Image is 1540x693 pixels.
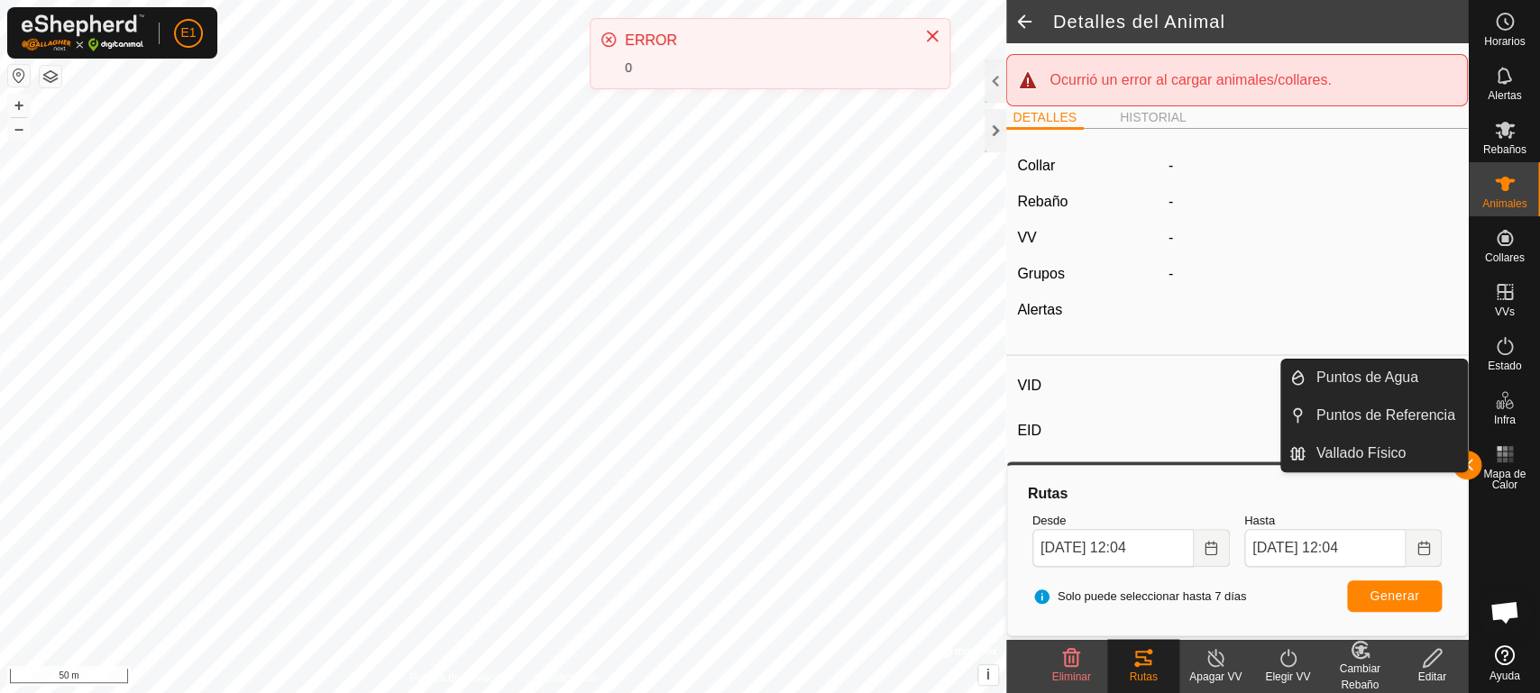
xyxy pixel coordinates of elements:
li: Vallado Físico [1281,435,1468,471]
div: Rutas [1107,669,1179,685]
div: 0 [625,59,906,78]
button: Choose Date [1406,529,1442,567]
div: - [1161,263,1463,285]
span: - [1169,194,1173,209]
span: i [985,667,989,682]
span: Puntos de Agua [1316,367,1418,388]
label: Rebaño [1017,194,1068,209]
label: - [1169,155,1173,177]
span: Alertas [1488,90,1521,101]
a: Política de Privacidad [409,670,513,686]
li: HISTORIAL [1113,108,1194,127]
span: Generar [1370,588,1419,603]
span: E1 [180,23,196,42]
span: Animales [1482,198,1526,209]
span: Puntos de Referencia [1316,405,1455,426]
label: Grupos [1017,266,1064,281]
span: VVs [1494,306,1514,317]
li: Puntos de Referencia [1281,397,1468,433]
div: Ocurrió un error al cargar animales/collares. [1050,69,1438,91]
span: Ayuda [1490,670,1520,681]
label: VID [1017,374,1163,397]
span: Rebaños [1482,144,1526,155]
button: Close [920,23,945,49]
a: Vallado Físico [1306,435,1467,471]
button: Generar [1347,580,1442,612]
button: Restablecer Mapa [8,65,30,87]
span: Collares [1484,252,1524,263]
label: Hasta [1244,512,1442,530]
div: Editar [1396,669,1468,685]
label: VV [1017,230,1036,245]
button: + [8,95,30,116]
button: Capas del Mapa [40,66,61,87]
li: DETALLES [1006,108,1085,130]
h2: Detalles del Animal [1053,11,1468,32]
div: Chat abierto [1478,585,1532,639]
a: Ayuda [1469,638,1540,688]
button: Choose Date [1194,529,1230,567]
div: Apagar VV [1179,669,1251,685]
div: Cambiar Rebaño [1324,661,1396,693]
div: Elegir VV [1251,669,1324,685]
div: ERROR [625,30,906,51]
span: Eliminar [1051,670,1090,683]
label: EID [1017,419,1163,442]
label: Desde [1032,512,1230,530]
button: – [8,118,30,140]
a: Puntos de Referencia [1306,397,1467,433]
span: Vallado Físico [1316,442,1406,464]
a: Contáctenos [536,670,596,686]
img: Logo Gallagher [22,14,144,51]
li: Puntos de Agua [1281,360,1468,396]
label: Collar [1017,155,1055,177]
app-display-virtual-paddock-transition: - [1169,230,1173,245]
span: Horarios [1484,36,1525,47]
div: Rutas [1025,483,1449,505]
a: Puntos de Agua [1306,360,1467,396]
span: Solo puede seleccionar hasta 7 días [1032,588,1247,606]
button: i [978,665,998,685]
label: Alertas [1017,302,1062,317]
